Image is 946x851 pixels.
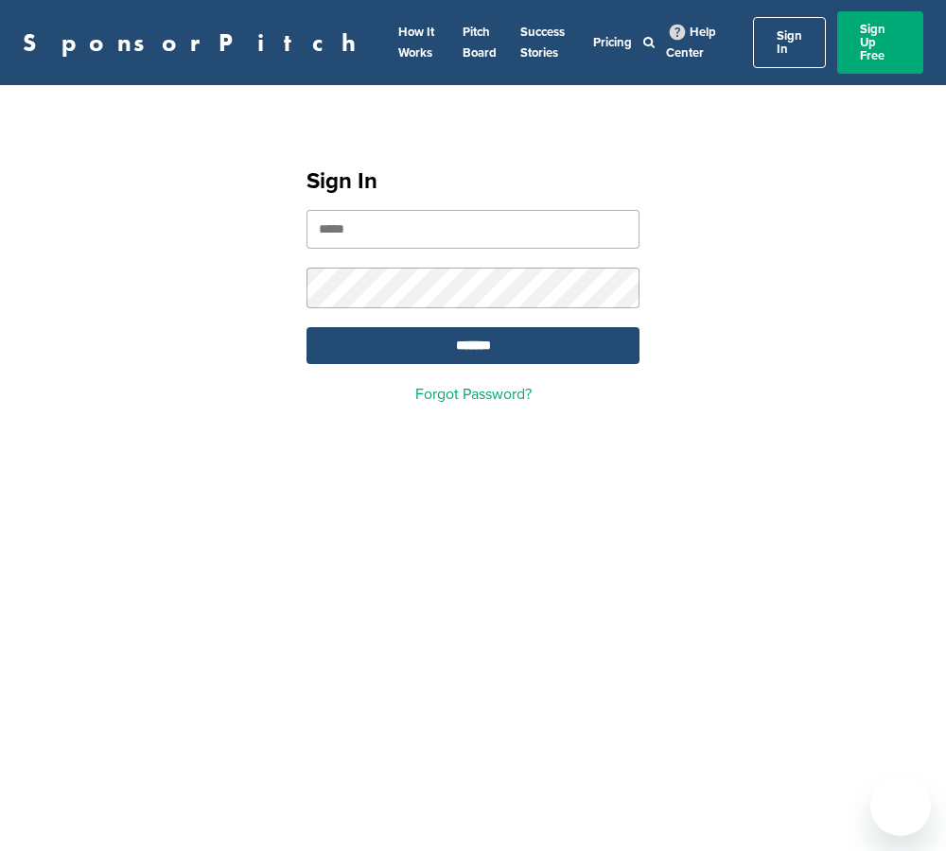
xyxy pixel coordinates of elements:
a: Pricing [593,35,632,50]
a: Sign In [753,17,826,68]
iframe: Button to launch messaging window [870,775,931,836]
h1: Sign In [307,165,639,199]
a: Forgot Password? [415,385,532,404]
a: Success Stories [520,25,565,61]
a: Help Center [666,21,716,64]
a: Pitch Board [463,25,497,61]
a: SponsorPitch [23,30,368,55]
a: How It Works [398,25,434,61]
a: Sign Up Free [837,11,923,74]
